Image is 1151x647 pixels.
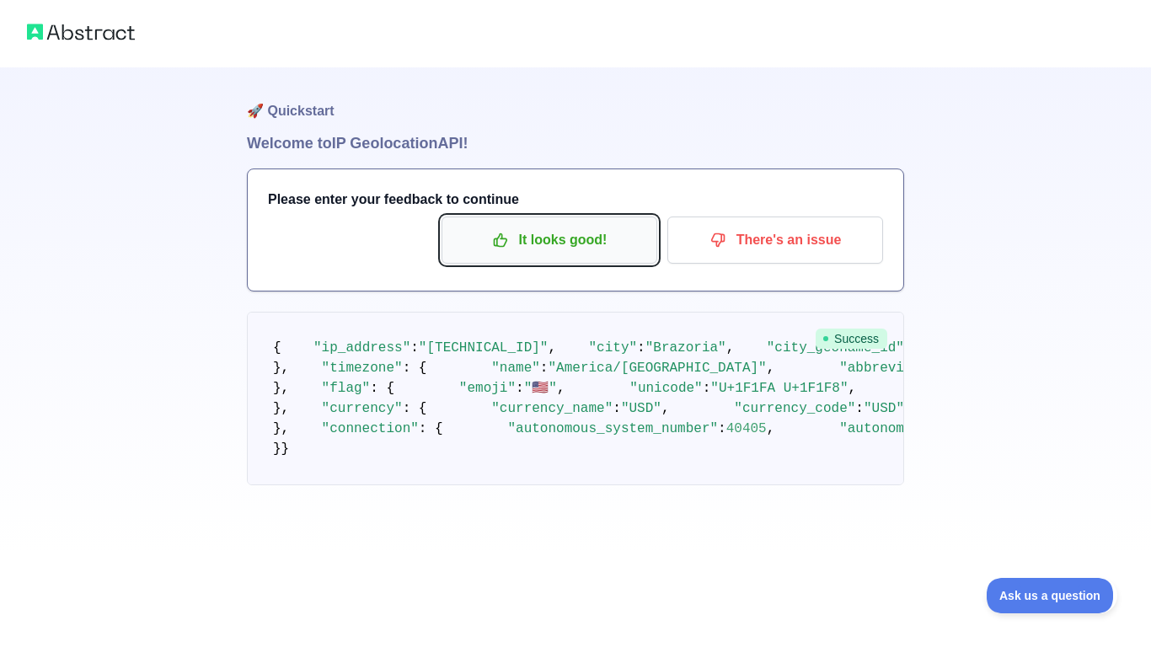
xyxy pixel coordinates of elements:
button: It looks good! [442,217,657,264]
span: "currency" [322,401,403,416]
span: , [661,401,670,416]
h1: 🚀 Quickstart [247,67,904,131]
span: : [516,381,524,396]
span: , [849,381,857,396]
span: : [718,421,726,436]
span: , [767,361,775,376]
span: "U+1F1FA U+1F1F8" [710,381,848,396]
span: , [557,381,565,396]
span: : [540,361,549,376]
span: "ip_address" [313,340,410,356]
span: "unicode" [629,381,702,396]
button: There's an issue [667,217,883,264]
span: "autonomous_system_number" [507,421,718,436]
span: : [703,381,711,396]
span: "name" [491,361,540,376]
span: "[TECHNICAL_ID]" [419,340,549,356]
p: It looks good! [454,226,645,254]
h3: Please enter your feedback to continue [268,190,883,210]
span: "Brazoria" [645,340,726,356]
span: "connection" [322,421,419,436]
span: "currency_name" [491,401,613,416]
span: "timezone" [322,361,403,376]
span: "autonomous_system_organization" [839,421,1098,436]
span: : { [403,401,427,416]
h1: Welcome to IP Geolocation API! [247,131,904,155]
span: { [273,340,281,356]
span: , [548,340,556,356]
span: : { [370,381,394,396]
span: : [855,401,864,416]
span: 40405 [726,421,767,436]
p: There's an issue [680,226,870,254]
span: "flag" [322,381,371,396]
span: "USD" [864,401,904,416]
span: "emoji" [459,381,516,396]
span: Success [816,329,887,349]
span: "city_geoname_id" [767,340,904,356]
span: : { [419,421,443,436]
span: "city" [588,340,637,356]
iframe: Toggle Customer Support [987,578,1117,613]
span: "America/[GEOGRAPHIC_DATA]" [548,361,766,376]
span: "🇺🇸" [524,381,557,396]
span: "abbreviation" [839,361,952,376]
span: "currency_code" [734,401,855,416]
span: : [637,340,645,356]
span: : [613,401,621,416]
span: : [410,340,419,356]
span: , [726,340,735,356]
span: "USD" [621,401,661,416]
span: : { [403,361,427,376]
img: Abstract logo [27,20,135,44]
span: , [767,421,775,436]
